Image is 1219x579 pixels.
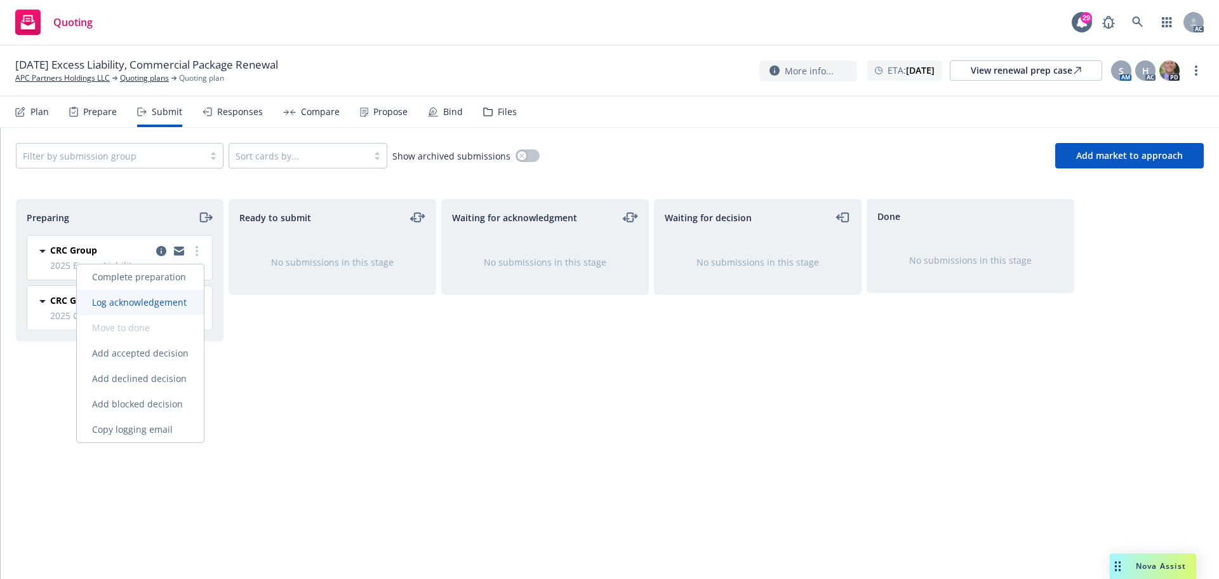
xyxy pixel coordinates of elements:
span: H [1142,64,1149,78]
div: No submissions in this stage [250,255,415,269]
span: 2025 Commercial Package - 24-25 General Liability & Property [50,309,204,322]
a: Quoting [10,4,98,40]
span: CRC Group [50,294,97,307]
a: copy logging email [171,243,187,259]
div: No submissions in this stage [462,255,628,269]
span: Show archived submissions [392,149,510,163]
a: Search [1125,10,1150,35]
a: more [189,243,204,259]
span: Complete preparation [77,271,201,283]
a: moveLeft [836,210,851,225]
span: Add market to approach [1076,149,1183,161]
span: CRC Group [50,243,97,257]
button: More info... [759,60,857,81]
a: moveLeftRight [623,210,638,225]
button: Add market to approach [1055,143,1204,168]
span: ETA : [888,64,935,77]
a: moveRight [197,210,213,225]
span: Quoting [53,17,93,27]
div: Files [498,107,517,117]
span: Preparing [27,211,69,224]
div: 29 [1081,12,1092,24]
div: Drag to move [1110,554,1126,579]
span: Quoting plan [179,72,224,84]
div: Compare [301,107,340,117]
span: [DATE] Excess Liability, Commercial Package Renewal [15,57,278,72]
div: Submit [152,107,182,117]
div: No submissions in this stage [675,255,841,269]
a: APC Partners Holdings LLC [15,72,110,84]
div: Propose [373,107,408,117]
a: Quoting plans [120,72,169,84]
div: Prepare [83,107,117,117]
span: Log acknowledgement [77,296,202,308]
span: 2025 Excess Liability [50,259,204,272]
span: Ready to submit [239,211,311,224]
span: S [1119,64,1124,78]
span: Add declined decision [77,372,202,385]
span: Waiting for acknowledgment [452,211,577,224]
img: photo [1159,60,1180,81]
span: Add blocked decision [77,398,198,410]
a: moveLeftRight [410,210,425,225]
a: Switch app [1154,10,1180,35]
span: Waiting for decision [665,211,752,224]
button: Nova Assist [1110,554,1196,579]
div: Plan [30,107,49,117]
div: Bind [443,107,463,117]
span: Copy logging email [77,423,188,435]
a: copy logging email [154,243,169,259]
div: Responses [217,107,263,117]
a: View renewal prep case [950,60,1102,81]
span: Nova Assist [1136,561,1186,571]
strong: [DATE] [906,64,935,76]
a: more [1189,63,1204,78]
div: No submissions in this stage [888,254,1053,267]
a: Report a Bug [1096,10,1121,35]
span: Add accepted decision [77,347,204,359]
div: View renewal prep case [971,61,1081,80]
span: Done [877,210,900,223]
span: Move to done [77,322,165,334]
span: More info... [785,64,834,78]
